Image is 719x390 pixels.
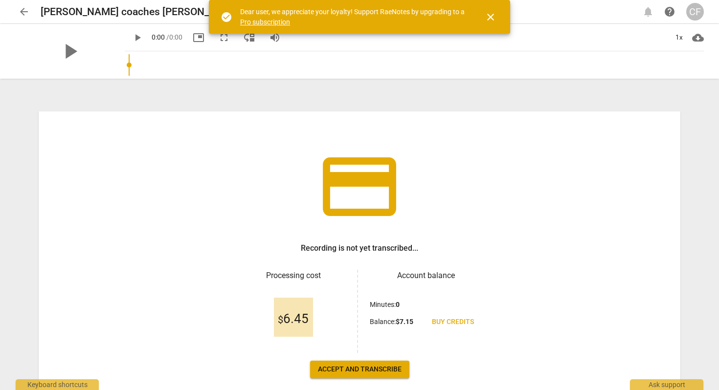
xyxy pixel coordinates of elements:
[218,32,230,43] span: fullscreen
[215,29,233,46] button: Fullscreen
[132,32,143,43] span: play_arrow
[485,11,496,23] span: close
[240,18,290,26] a: Pro subscription
[278,314,283,325] span: $
[152,33,165,41] span: 0:00
[41,6,249,18] h2: [PERSON_NAME] coaches [PERSON_NAME] 3
[664,6,675,18] span: help
[318,365,402,374] span: Accept and transcribe
[190,29,207,46] button: Picture in picture
[692,32,704,43] span: cloud_download
[237,270,349,282] h3: Processing cost
[432,317,474,327] span: Buy credits
[166,33,182,41] span: / 0:00
[266,29,284,46] button: Volume
[630,379,703,390] div: Ask support
[57,39,83,64] span: play_arrow
[424,313,482,331] a: Buy credits
[479,5,502,29] button: Close
[221,11,232,23] span: check_circle
[16,379,99,390] div: Keyboard shortcuts
[686,3,704,21] button: CF
[315,143,404,231] span: credit_card
[370,300,400,310] p: Minutes :
[396,301,400,308] b: 0
[18,6,30,18] span: arrow_back
[193,32,204,43] span: picture_in_picture
[396,318,413,325] b: $ 7.15
[370,317,413,327] p: Balance :
[240,7,467,27] div: Dear user, we appreciate your loyalty! Support RaeNotes by upgrading to a
[301,242,418,254] h3: Recording is not yet transcribed...
[269,32,281,43] span: volume_up
[670,30,688,45] div: 1x
[244,32,255,43] span: move_down
[310,361,409,378] button: Accept and transcribe
[241,29,258,46] button: View player as separate pane
[370,270,482,282] h3: Account balance
[129,29,146,46] button: Play
[278,312,309,326] span: 6.45
[661,3,678,21] a: Help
